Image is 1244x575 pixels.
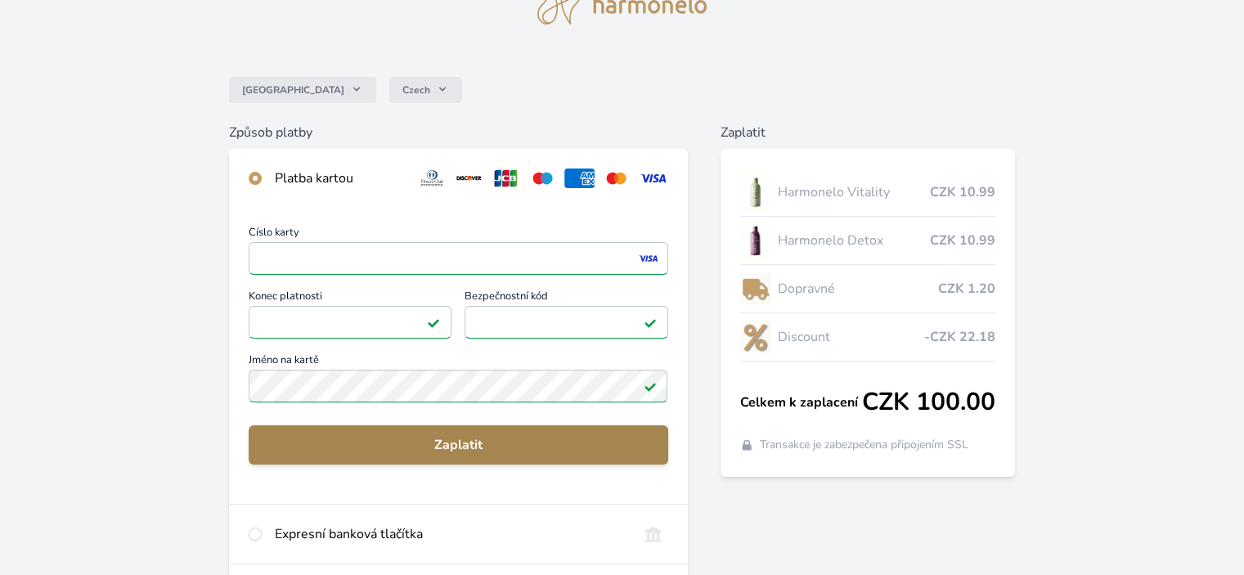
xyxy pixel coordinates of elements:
button: Zaplatit [249,425,667,465]
div: Expresní banková tlačítka [275,524,624,544]
span: Czech [402,83,430,97]
span: CZK 100.00 [862,388,995,417]
iframe: Iframe pro číslo karty [256,247,660,270]
h6: Zaplatit [721,123,1015,142]
div: Platba kartou [275,168,404,188]
span: Harmonelo Detox [777,231,929,250]
img: Platné pole [427,316,440,329]
img: Platné pole [644,316,657,329]
span: Dopravné [777,279,937,299]
img: visa [637,251,659,266]
span: Bezpečnostní kód [465,291,667,306]
img: onlineBanking_CZ.svg [638,524,668,544]
iframe: Iframe pro bezpečnostní kód [472,311,660,334]
span: Celkem k zaplacení [740,393,862,412]
span: Zaplatit [262,435,654,455]
span: CZK 1.20 [938,279,995,299]
span: Číslo karty [249,227,667,242]
img: amex.svg [564,168,595,188]
input: Jméno na kartěPlatné pole [249,370,667,402]
img: discover.svg [454,168,484,188]
img: jcb.svg [491,168,521,188]
img: delivery-lo.png [740,268,771,309]
img: DETOX_se_stinem_x-lo.jpg [740,220,771,261]
span: Transakce je zabezpečena připojením SSL [760,437,968,453]
span: CZK 10.99 [930,231,995,250]
img: visa.svg [638,168,668,188]
span: CZK 10.99 [930,182,995,202]
span: Jméno na kartě [249,355,667,370]
img: mc.svg [601,168,631,188]
span: Harmonelo Vitality [777,182,929,202]
img: CLEAN_VITALITY_se_stinem_x-lo.jpg [740,172,771,213]
img: maestro.svg [528,168,558,188]
span: Discount [777,327,923,347]
span: -CZK 22.18 [924,327,995,347]
img: Platné pole [644,380,657,393]
button: Czech [389,77,462,103]
button: [GEOGRAPHIC_DATA] [229,77,376,103]
img: diners.svg [417,168,447,188]
h6: Způsob platby [229,123,687,142]
span: [GEOGRAPHIC_DATA] [242,83,344,97]
img: discount-lo.png [740,317,771,357]
iframe: Iframe pro datum vypršení platnosti [256,311,444,334]
span: Konec platnosti [249,291,451,306]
